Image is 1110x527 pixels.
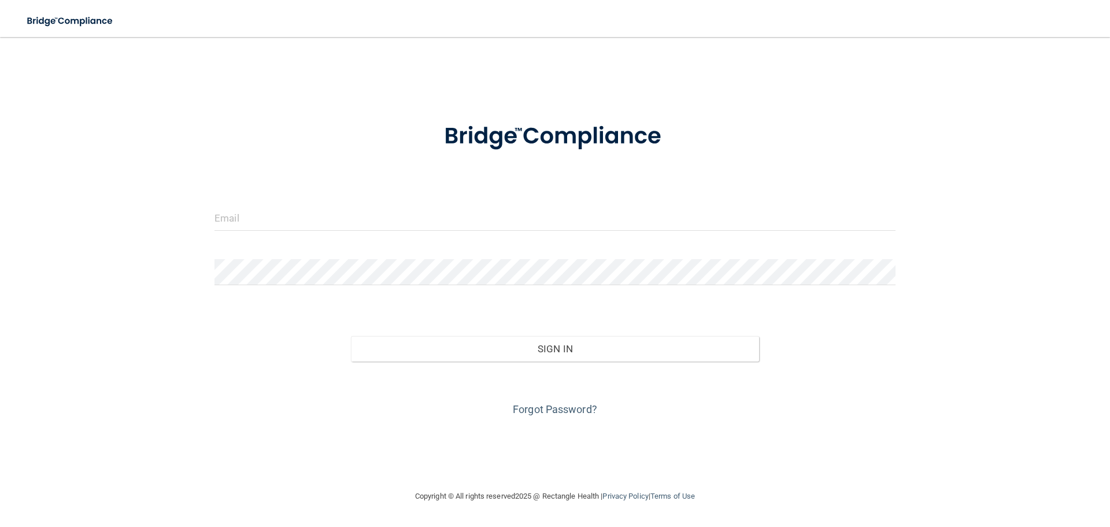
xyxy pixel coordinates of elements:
[351,336,760,362] button: Sign In
[214,205,896,231] input: Email
[513,403,597,415] a: Forgot Password?
[420,106,690,167] img: bridge_compliance_login_screen.278c3ca4.svg
[344,478,766,515] div: Copyright © All rights reserved 2025 @ Rectangle Health | |
[650,492,695,500] a: Terms of Use
[602,492,648,500] a: Privacy Policy
[17,9,124,33] img: bridge_compliance_login_screen.278c3ca4.svg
